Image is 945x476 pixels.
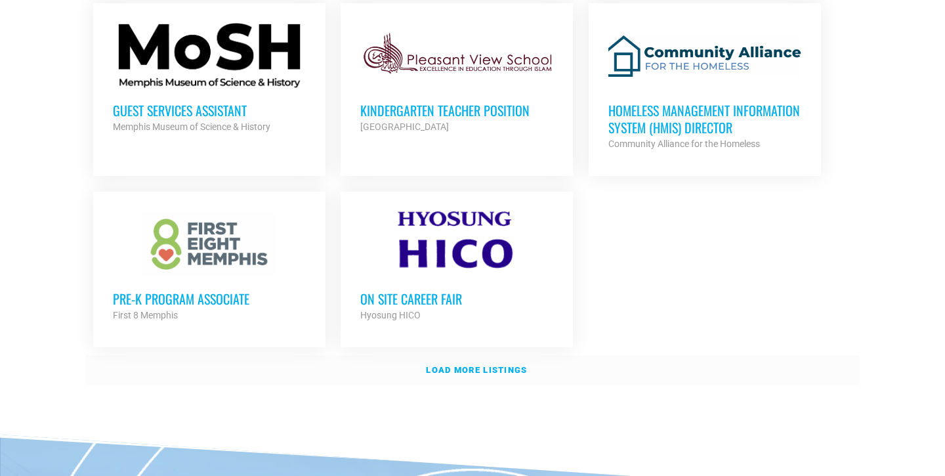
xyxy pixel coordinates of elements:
strong: First 8 Memphis [113,310,178,320]
strong: [GEOGRAPHIC_DATA] [360,121,449,132]
a: On Site Career Fair Hyosung HICO [341,192,573,343]
a: Load more listings [85,355,860,385]
h3: Homeless Management Information System (HMIS) Director [608,102,801,136]
strong: Load more listings [426,365,527,375]
strong: Memphis Museum of Science & History [113,121,270,132]
a: Homeless Management Information System (HMIS) Director Community Alliance for the Homeless [589,3,821,171]
strong: Hyosung HICO [360,310,421,320]
h3: On Site Career Fair [360,290,553,307]
strong: Community Alliance for the Homeless [608,139,760,149]
h3: Guest Services Assistant [113,102,306,119]
a: Pre-K Program Associate First 8 Memphis [93,192,325,343]
a: Kindergarten Teacher Position [GEOGRAPHIC_DATA] [341,3,573,154]
h3: Pre-K Program Associate [113,290,306,307]
h3: Kindergarten Teacher Position [360,102,553,119]
a: Guest Services Assistant Memphis Museum of Science & History [93,3,325,154]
